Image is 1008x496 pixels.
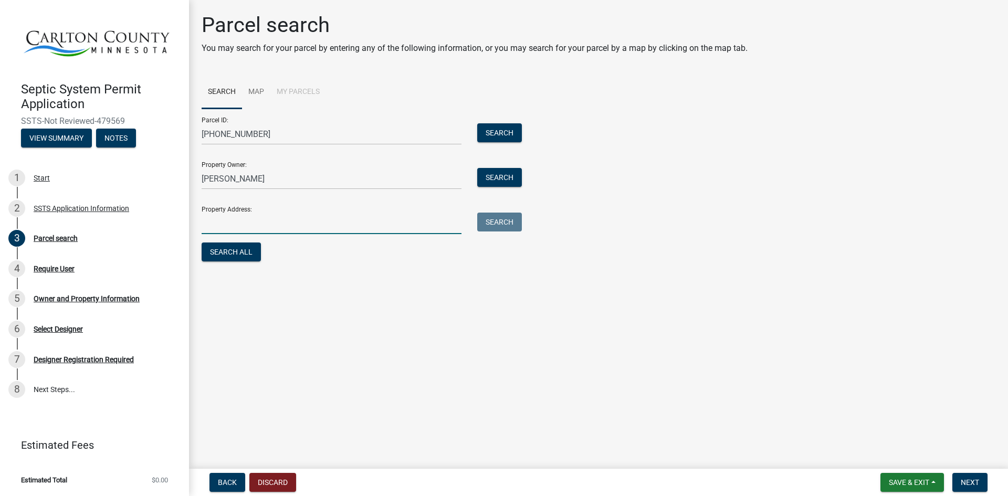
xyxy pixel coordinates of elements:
[8,200,25,217] div: 2
[8,230,25,247] div: 3
[8,260,25,277] div: 4
[152,477,168,483] span: $0.00
[202,13,748,38] h1: Parcel search
[21,134,92,143] wm-modal-confirm: Summary
[8,381,25,398] div: 8
[34,235,78,242] div: Parcel search
[880,473,944,492] button: Save & Exit
[34,174,50,182] div: Start
[477,123,522,142] button: Search
[477,168,522,187] button: Search
[34,325,83,333] div: Select Designer
[21,11,172,71] img: Carlton County, Minnesota
[96,134,136,143] wm-modal-confirm: Notes
[21,82,181,112] h4: Septic System Permit Application
[34,356,134,363] div: Designer Registration Required
[34,205,129,212] div: SSTS Application Information
[202,76,242,109] a: Search
[8,351,25,368] div: 7
[202,242,261,261] button: Search All
[209,473,245,492] button: Back
[34,265,75,272] div: Require User
[242,76,270,109] a: Map
[34,295,140,302] div: Owner and Property Information
[952,473,988,492] button: Next
[249,473,296,492] button: Discard
[21,116,168,126] span: SSTS-Not Reviewed-479569
[8,435,172,456] a: Estimated Fees
[961,478,979,487] span: Next
[8,290,25,307] div: 5
[202,42,748,55] p: You may search for your parcel by entering any of the following information, or you may search fo...
[96,129,136,147] button: Notes
[21,129,92,147] button: View Summary
[21,477,67,483] span: Estimated Total
[889,478,929,487] span: Save & Exit
[218,478,237,487] span: Back
[477,213,522,231] button: Search
[8,321,25,337] div: 6
[8,170,25,186] div: 1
